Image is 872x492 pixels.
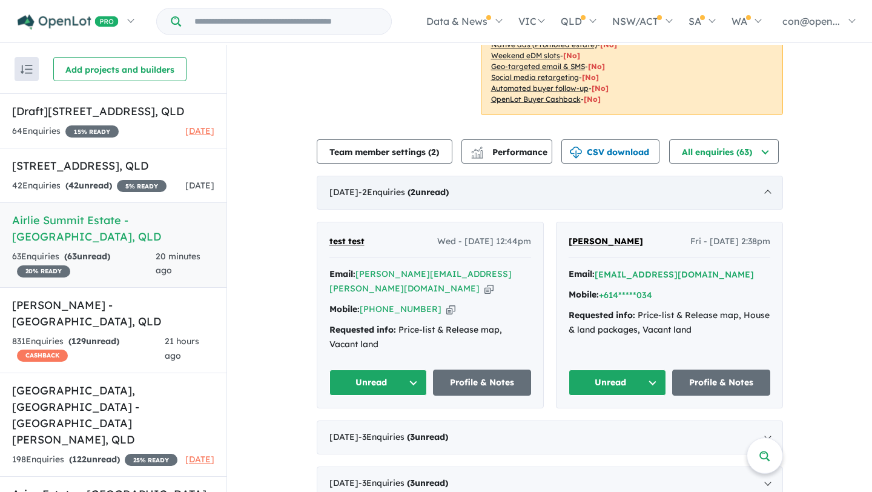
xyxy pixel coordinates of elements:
[329,370,428,396] button: Unread
[12,124,119,139] div: 64 Enquir ies
[408,187,449,198] strong: ( unread)
[65,180,112,191] strong: ( unread)
[156,251,200,276] span: 20 minutes ago
[17,350,68,362] span: CASHBACK
[782,15,840,27] span: con@open...
[461,139,552,164] button: Performance
[165,336,199,361] span: 21 hours ago
[358,431,448,442] span: - 3 Enquir ies
[471,150,483,158] img: bar-chart.svg
[68,336,119,347] strong: ( unread)
[491,95,581,104] u: OpenLot Buyer Cashback
[433,370,531,396] a: Profile & Notes
[329,236,365,247] span: test test
[473,147,547,158] span: Performance
[329,324,396,335] strong: Requested info:
[12,103,214,119] h5: [Draft] [STREET_ADDRESS] , QLD
[569,289,599,300] strong: Mobile:
[411,187,415,198] span: 2
[12,158,214,174] h5: [STREET_ADDRESS] , QLD
[17,265,70,278] span: 20 % READY
[569,236,643,247] span: [PERSON_NAME]
[185,454,214,465] span: [DATE]
[582,73,599,82] span: [No]
[491,40,597,49] u: Native ads (Promoted estate)
[12,334,165,364] div: 831 Enquir ies
[117,180,167,192] span: 5 % READY
[12,250,156,279] div: 63 Enquir ies
[72,454,87,465] span: 122
[53,57,187,81] button: Add projects and builders
[185,180,214,191] span: [DATE]
[407,477,448,488] strong: ( unread)
[569,310,635,321] strong: Requested info:
[410,477,415,488] span: 3
[64,251,110,262] strong: ( unread)
[329,234,365,249] a: test test
[21,65,33,74] img: sort.svg
[12,179,167,193] div: 42 Enquir ies
[410,431,415,442] span: 3
[431,147,436,158] span: 2
[569,234,643,249] a: [PERSON_NAME]
[360,304,441,314] a: [PHONE_NUMBER]
[68,180,79,191] span: 42
[690,234,770,249] span: Fri - [DATE] 2:38pm
[12,382,214,448] h5: [GEOGRAPHIC_DATA], [GEOGRAPHIC_DATA] - [GEOGRAPHIC_DATA][PERSON_NAME] , QLD
[67,251,77,262] span: 63
[584,95,601,104] span: [No]
[317,421,783,454] div: [DATE]
[569,370,667,396] button: Unread
[329,268,512,294] a: [PERSON_NAME][EMAIL_ADDRESS][PERSON_NAME][DOMAIN_NAME]
[570,147,582,159] img: download icon
[491,84,589,93] u: Automated buyer follow-up
[65,125,119,138] span: 15 % READY
[358,477,448,488] span: - 3 Enquir ies
[407,431,448,442] strong: ( unread)
[595,268,754,281] button: [EMAIL_ADDRESS][DOMAIN_NAME]
[71,336,86,347] span: 129
[491,62,585,71] u: Geo-targeted email & SMS
[329,268,355,279] strong: Email:
[329,323,531,352] div: Price-list & Release map, Vacant land
[471,147,482,153] img: line-chart.svg
[185,125,214,136] span: [DATE]
[18,15,119,30] img: Openlot PRO Logo White
[317,176,783,210] div: [DATE]
[569,308,770,337] div: Price-list & Release map, House & land packages, Vacant land
[446,303,455,316] button: Copy
[12,212,214,245] h5: Airlie Summit Estate - [GEOGRAPHIC_DATA] , QLD
[592,84,609,93] span: [No]
[561,139,659,164] button: CSV download
[672,370,770,396] a: Profile & Notes
[329,304,360,314] strong: Mobile:
[12,297,214,330] h5: [PERSON_NAME] - [GEOGRAPHIC_DATA] , QLD
[491,73,579,82] u: Social media retargeting
[588,62,605,71] span: [No]
[563,51,580,60] span: [No]
[669,139,779,164] button: All enquiries (63)
[484,282,494,295] button: Copy
[69,454,120,465] strong: ( unread)
[600,40,617,49] span: [No]
[125,454,177,466] span: 25 % READY
[358,187,449,198] span: - 2 Enquir ies
[183,8,389,35] input: Try estate name, suburb, builder or developer
[491,51,560,60] u: Weekend eDM slots
[12,453,177,467] div: 198 Enquir ies
[437,234,531,249] span: Wed - [DATE] 12:44pm
[569,268,595,279] strong: Email:
[317,139,452,164] button: Team member settings (2)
